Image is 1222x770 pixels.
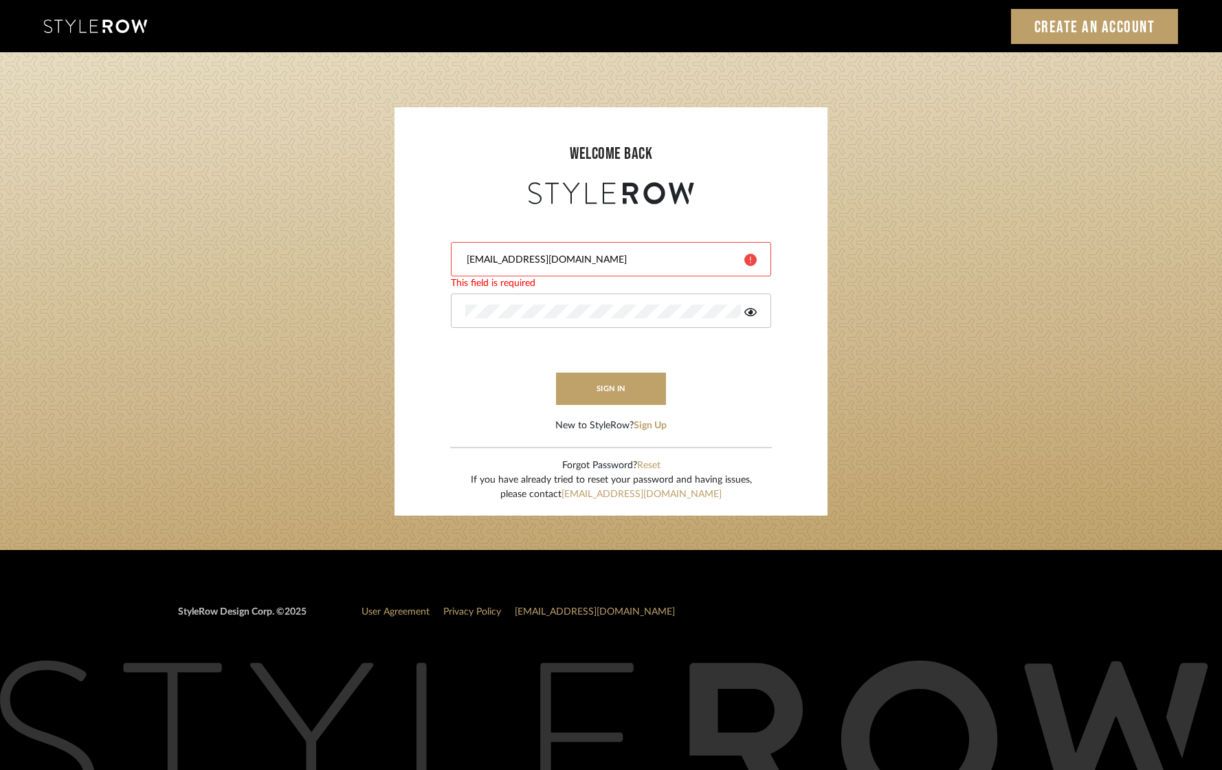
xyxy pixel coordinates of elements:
[465,253,734,267] input: Email Address
[178,605,307,630] div: StyleRow Design Corp. ©2025
[408,142,814,166] div: welcome back
[451,276,771,291] div: This field is required
[634,419,667,433] button: Sign Up
[443,607,501,617] a: Privacy Policy
[555,419,667,433] div: New to StyleRow?
[362,607,430,617] a: User Agreement
[471,459,752,473] div: Forgot Password?
[637,459,660,473] button: Reset
[515,607,675,617] a: [EMAIL_ADDRESS][DOMAIN_NAME]
[562,489,722,499] a: [EMAIL_ADDRESS][DOMAIN_NAME]
[556,373,666,405] button: sign in
[1011,9,1179,44] a: Create an Account
[471,473,752,502] div: If you have already tried to reset your password and having issues, please contact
